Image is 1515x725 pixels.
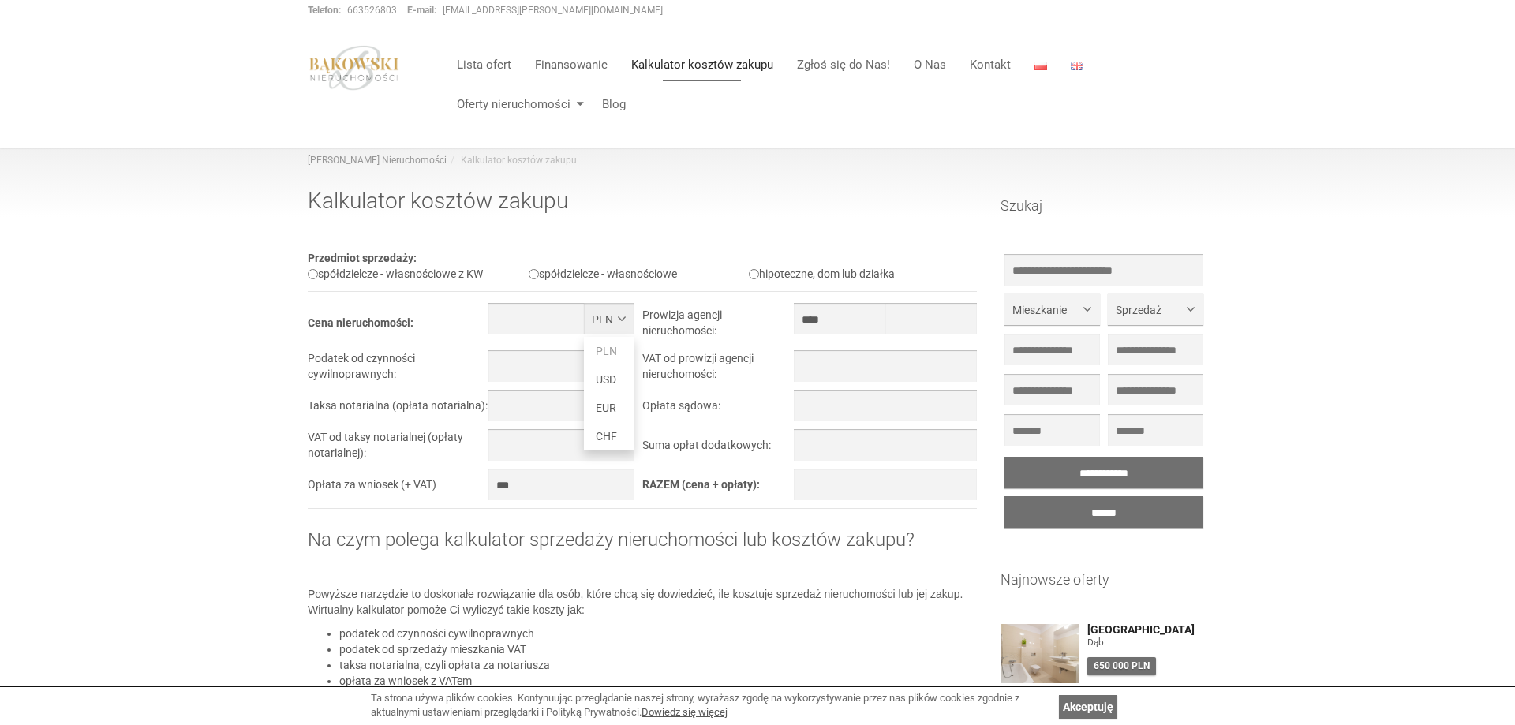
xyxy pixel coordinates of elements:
strong: Telefon: [308,5,341,16]
h1: Kalkulator kosztów zakupu [308,189,977,226]
a: [GEOGRAPHIC_DATA] [1087,624,1208,636]
span: USD [596,373,616,386]
span: Sprzedaż [1116,302,1184,318]
label: spółdzielcze - własnościowe [529,267,677,280]
b: Cena nieruchomości: [308,316,413,329]
a: Zgłoś się do Nas! [785,49,902,80]
span: EUR [596,402,616,414]
p: Powyższe narzędzie to doskonałe rozwiązanie dla osób, które chcą się dowiedzieć, ile kosztuje spr... [308,586,977,618]
span: Mieszkanie [1012,302,1080,318]
h2: Na czym polega kalkulator sprzedaży nieruchomości lub kosztów zakupu? [308,529,977,562]
a: Oferty nieruchomości [445,88,590,120]
td: Prowizja agencji nieruchomości: [642,303,794,350]
a: O Nas [902,49,958,80]
span: PLN [592,312,615,327]
td: VAT od prowizji agencji nieruchomości: [642,350,794,390]
label: spółdzielcze - własnościowe z KW [308,267,483,280]
td: Taksa notarialna (opłata notarialna): [308,390,488,429]
h3: Najnowsze oferty [1001,572,1208,600]
span: PLN [596,345,617,357]
div: Ta strona używa plików cookies. Kontynuując przeglądanie naszej strony, wyrażasz zgodę na wykorzy... [371,691,1051,720]
b: RAZEM (cena + opłaty): [642,478,760,491]
strong: E-mail: [407,5,436,16]
h3: Szukaj [1001,198,1208,226]
li: taksa notarialna, czyli opłata za notariusza [339,657,977,673]
td: Podatek od czynności cywilnoprawnych: [308,350,488,390]
a: Akceptuję [1059,695,1117,719]
img: Polski [1034,62,1047,70]
input: spółdzielcze - własnościowe z KW [308,269,318,279]
td: Suma opłat dodatkowych: [642,429,794,469]
a: Blog [590,88,626,120]
a: Kalkulator kosztów zakupu [619,49,785,80]
td: Opłata za wniosek (+ VAT) [308,469,488,508]
li: podatek od sprzedaży mieszkania VAT [339,641,977,657]
a: Finansowanie [523,49,619,80]
li: Kalkulator kosztów zakupu [447,154,577,167]
button: Sprzedaż [1108,293,1203,325]
div: 650 000 PLN [1087,657,1156,675]
a: [EMAIL_ADDRESS][PERSON_NAME][DOMAIN_NAME] [443,5,663,16]
td: Opłata sądowa: [642,390,794,429]
b: Przedmiot sprzedaży: [308,252,417,264]
a: Kontakt [958,49,1023,80]
a: Dowiedz się więcej [642,706,728,718]
figure: Dąb [1087,636,1208,649]
a: [PERSON_NAME] Nieruchomości [308,155,447,166]
input: spółdzielcze - własnościowe [529,269,539,279]
label: hipoteczne, dom lub działka [749,267,895,280]
li: podatek od czynności cywilnoprawnych [339,626,977,641]
a: 663526803 [347,5,397,16]
button: PLN [584,303,634,334]
span: CHF [596,430,617,443]
input: hipoteczne, dom lub działka [749,269,759,279]
td: VAT od taksy notarialnej (opłaty notarialnej): [308,429,488,469]
button: Mieszkanie [1004,293,1100,325]
a: Lista ofert [445,49,523,80]
li: opłata za wniosek z VATem [339,673,977,689]
img: logo [308,45,401,91]
img: English [1071,62,1083,70]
